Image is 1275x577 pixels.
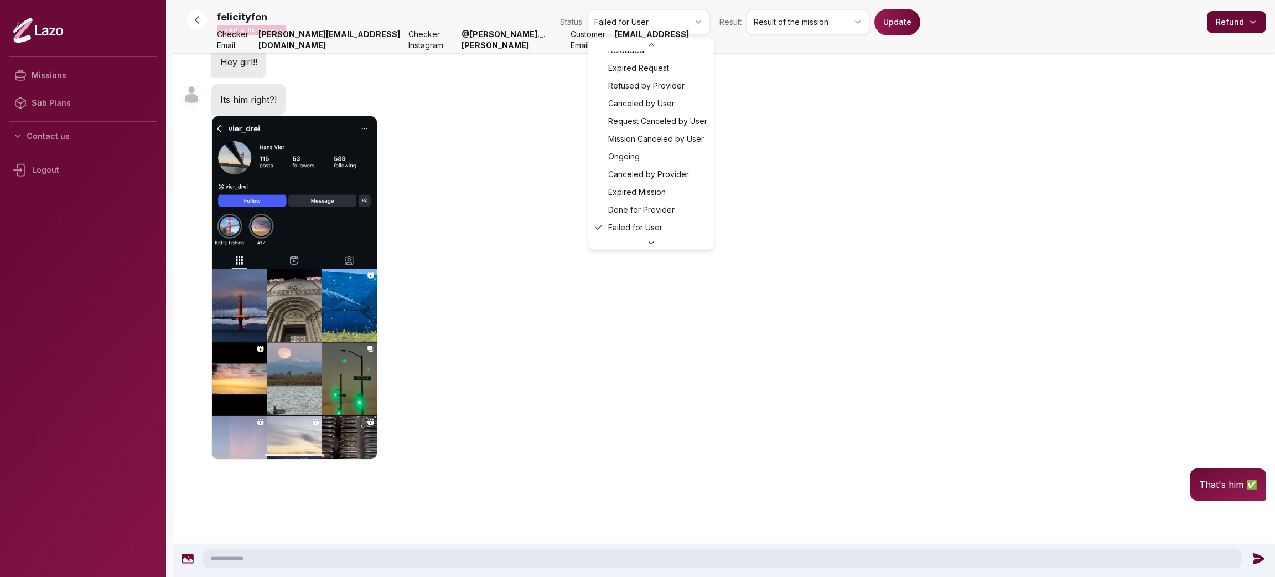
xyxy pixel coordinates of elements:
[608,80,685,91] span: Refused by Provider
[608,98,675,109] span: Canceled by User
[608,45,644,56] span: Reloaded
[608,63,669,74] span: Expired Request
[608,116,707,127] span: Request Canceled by User
[608,204,675,215] span: Done for Provider
[608,133,704,145] span: Mission Canceled by User
[608,187,666,198] span: Expired Mission
[608,169,689,180] span: Canceled by Provider
[608,151,640,162] span: Ongoing
[608,222,662,233] span: Failed for User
